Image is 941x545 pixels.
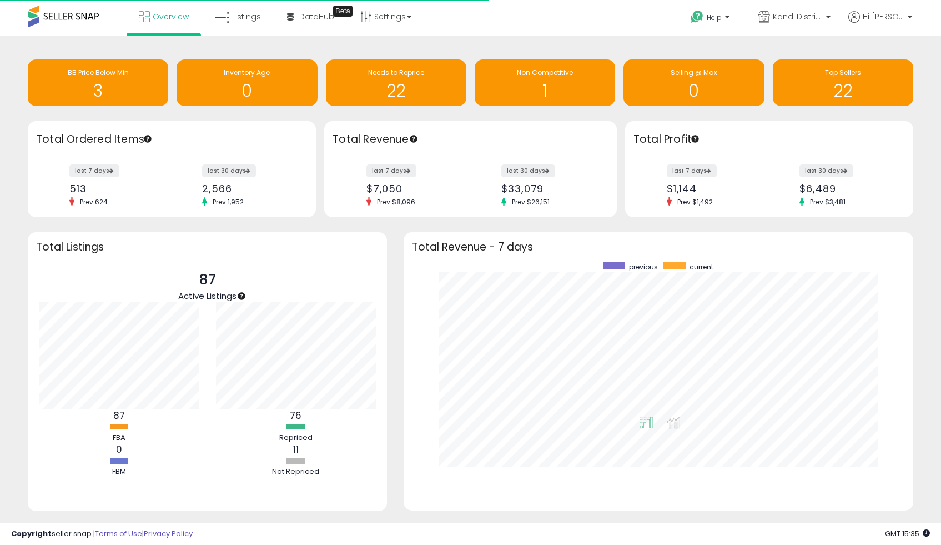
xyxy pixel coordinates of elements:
span: Prev: $1,492 [672,197,718,207]
label: last 7 days [366,164,416,177]
h1: 0 [182,82,311,100]
div: $6,489 [799,183,894,194]
div: $33,079 [501,183,597,194]
div: 2,566 [202,183,296,194]
i: Get Help [690,10,704,24]
span: Top Sellers [825,68,861,77]
label: last 7 days [69,164,119,177]
a: BB Price Below Min 3 [28,59,168,106]
strong: Copyright [11,528,52,539]
div: 513 [69,183,164,194]
a: Top Sellers 22 [773,59,913,106]
p: 87 [178,269,236,291]
a: Privacy Policy [144,528,193,539]
div: FBA [85,433,152,443]
span: Help [707,13,722,22]
a: Non Competitive 1 [475,59,615,106]
span: Non Competitive [517,68,573,77]
a: Help [682,2,741,36]
div: seller snap | | [11,529,193,539]
a: Needs to Reprice 22 [326,59,466,106]
div: Tooltip anchor [143,134,153,144]
label: last 30 days [202,164,256,177]
span: previous [629,262,658,272]
span: Inventory Age [224,68,270,77]
h3: Total Revenue [333,132,608,147]
b: 87 [113,409,125,422]
h3: Total Listings [36,243,379,251]
div: Tooltip anchor [690,134,700,144]
span: current [690,262,713,272]
span: Prev: 624 [74,197,113,207]
b: 76 [290,409,301,422]
span: Prev: $26,151 [506,197,555,207]
a: Hi [PERSON_NAME] [848,11,912,36]
span: BB Price Below Min [68,68,129,77]
a: Inventory Age 0 [177,59,317,106]
div: Tooltip anchor [236,291,246,301]
h1: 22 [331,82,461,100]
span: Prev: $3,481 [804,197,851,207]
div: $7,050 [366,183,462,194]
span: Selling @ Max [671,68,717,77]
span: Hi [PERSON_NAME] [863,11,904,22]
b: 11 [293,443,299,456]
div: Repriced [263,433,329,443]
span: Prev: $8,096 [371,197,421,207]
span: KandLDistribution LLC [773,11,823,22]
span: Prev: 1,952 [207,197,249,207]
h3: Total Ordered Items [36,132,308,147]
h1: 22 [778,82,908,100]
div: Tooltip anchor [333,6,353,17]
div: $1,144 [667,183,761,194]
div: Tooltip anchor [409,134,419,144]
span: Listings [232,11,261,22]
span: 2025-10-9 15:35 GMT [885,528,930,539]
label: last 7 days [667,164,717,177]
span: Active Listings [178,290,236,302]
h3: Total Revenue - 7 days [412,243,905,251]
a: Selling @ Max 0 [623,59,764,106]
h3: Total Profit [633,132,905,147]
span: Needs to Reprice [368,68,424,77]
h1: 3 [33,82,163,100]
a: Terms of Use [95,528,142,539]
span: Overview [153,11,189,22]
h1: 0 [629,82,758,100]
span: DataHub [299,11,334,22]
b: 0 [116,443,122,456]
h1: 1 [480,82,610,100]
label: last 30 days [799,164,853,177]
div: Not Repriced [263,467,329,477]
div: FBM [85,467,152,477]
label: last 30 days [501,164,555,177]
